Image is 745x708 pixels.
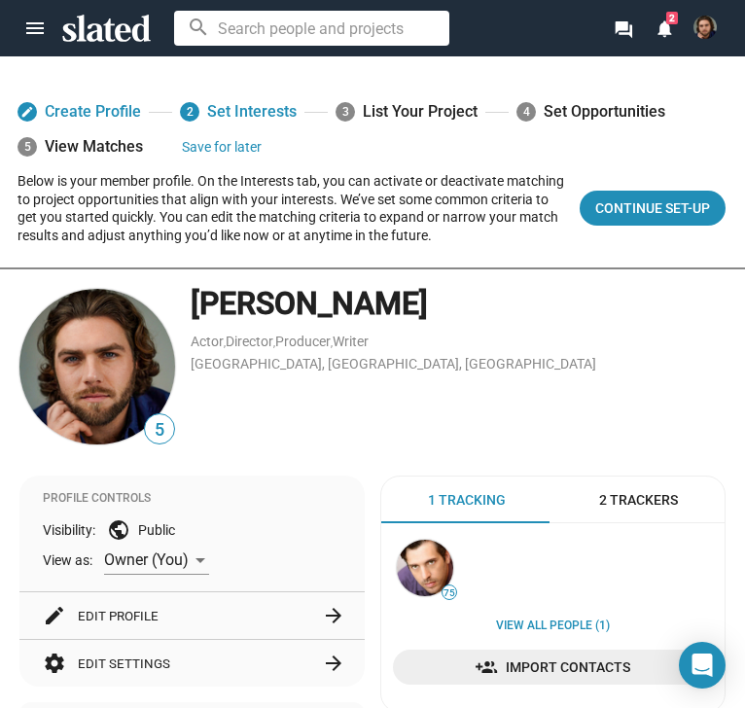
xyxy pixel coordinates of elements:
mat-icon: forum [614,19,632,38]
span: 5 [145,417,174,443]
span: Import Contacts [408,650,697,685]
mat-icon: edit [20,105,34,119]
mat-icon: arrow_forward [322,652,345,675]
div: Profile Controls [43,491,341,507]
mat-icon: menu [23,17,47,40]
a: Actor [191,334,224,349]
button: Continue Set-up [580,191,726,226]
button: Blake Wright [685,12,726,43]
span: View as: [43,551,92,570]
button: Edit Profile [43,592,341,639]
div: Visibility: Public [43,518,341,542]
img: Blake Wright [19,289,175,444]
span: 5 [18,137,37,157]
div: Below is your member profile. On the Interests tab, you can activate or deactivate matching to pr... [18,172,564,244]
a: Writer [333,334,369,349]
a: View all People (1) [496,619,610,634]
span: 2 [666,12,678,24]
a: Import Contacts [393,650,713,685]
span: 2 [180,102,199,122]
input: Search people and projects [174,11,449,46]
img: Blake Wright [693,16,717,39]
div: List Your Project [336,94,478,129]
div: View Matches [18,129,143,164]
a: Director [226,334,273,349]
span: , [273,337,275,348]
span: Continue Set-up [595,191,710,226]
span: 3 [336,102,355,122]
button: Edit Settings [43,640,341,687]
span: 4 [516,102,536,122]
div: [PERSON_NAME] [191,283,726,325]
a: 2Set Interests [180,94,297,129]
img: Jeffrey Karantza [397,540,453,596]
a: [GEOGRAPHIC_DATA], [GEOGRAPHIC_DATA], [GEOGRAPHIC_DATA] [191,356,596,372]
mat-icon: public [107,518,130,542]
span: , [331,337,333,348]
button: Save for later [182,129,262,164]
mat-icon: settings [43,652,66,675]
mat-icon: arrow_forward [322,604,345,627]
div: Open Intercom Messenger [679,642,726,689]
a: Producer [275,334,331,349]
span: , [224,337,226,348]
mat-icon: notifications [655,18,673,37]
span: 2 Trackers [599,491,678,510]
span: 75 [443,587,456,599]
a: Create Profile [18,94,141,129]
span: Owner (You) [104,550,189,569]
mat-icon: edit [43,604,66,627]
div: Set Opportunities [516,94,665,129]
a: 2 [644,14,685,45]
span: 1 Tracking [428,491,506,510]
